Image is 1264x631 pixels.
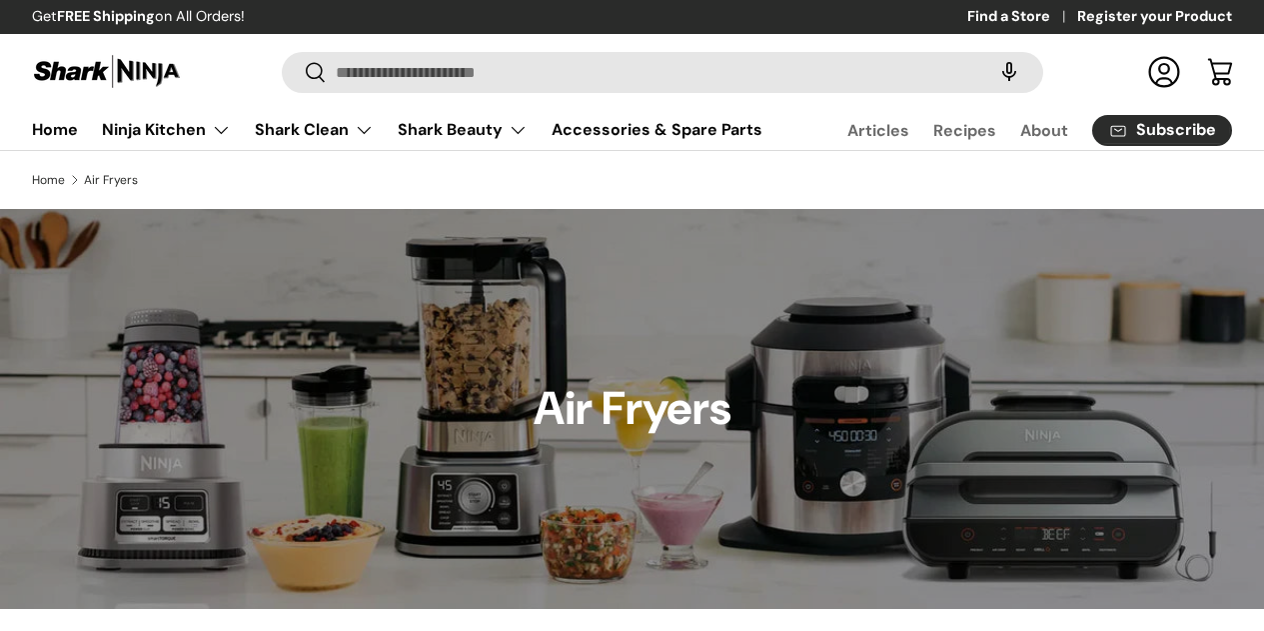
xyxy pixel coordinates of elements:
nav: Primary [32,110,762,150]
a: Find a Store [967,6,1077,28]
a: About [1020,111,1068,150]
h1: Air Fryers [534,380,731,438]
img: Shark Ninja Philippines [32,52,182,91]
a: Air Fryers [84,174,138,186]
a: Recipes [933,111,996,150]
a: Ninja Kitchen [102,110,231,150]
summary: Ninja Kitchen [90,110,243,150]
span: Subscribe [1136,122,1216,138]
strong: FREE Shipping [57,7,155,25]
a: Subscribe [1092,115,1232,146]
a: Articles [847,111,909,150]
a: Home [32,174,65,186]
a: Shark Beauty [398,110,528,150]
speech-search-button: Search by voice [977,50,1041,94]
nav: Breadcrumbs [32,171,1232,189]
a: Accessories & Spare Parts [552,110,762,149]
a: Register your Product [1077,6,1232,28]
summary: Shark Beauty [386,110,540,150]
a: Shark Clean [255,110,374,150]
a: Home [32,110,78,149]
nav: Secondary [799,110,1232,150]
p: Get on All Orders! [32,6,245,28]
summary: Shark Clean [243,110,386,150]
